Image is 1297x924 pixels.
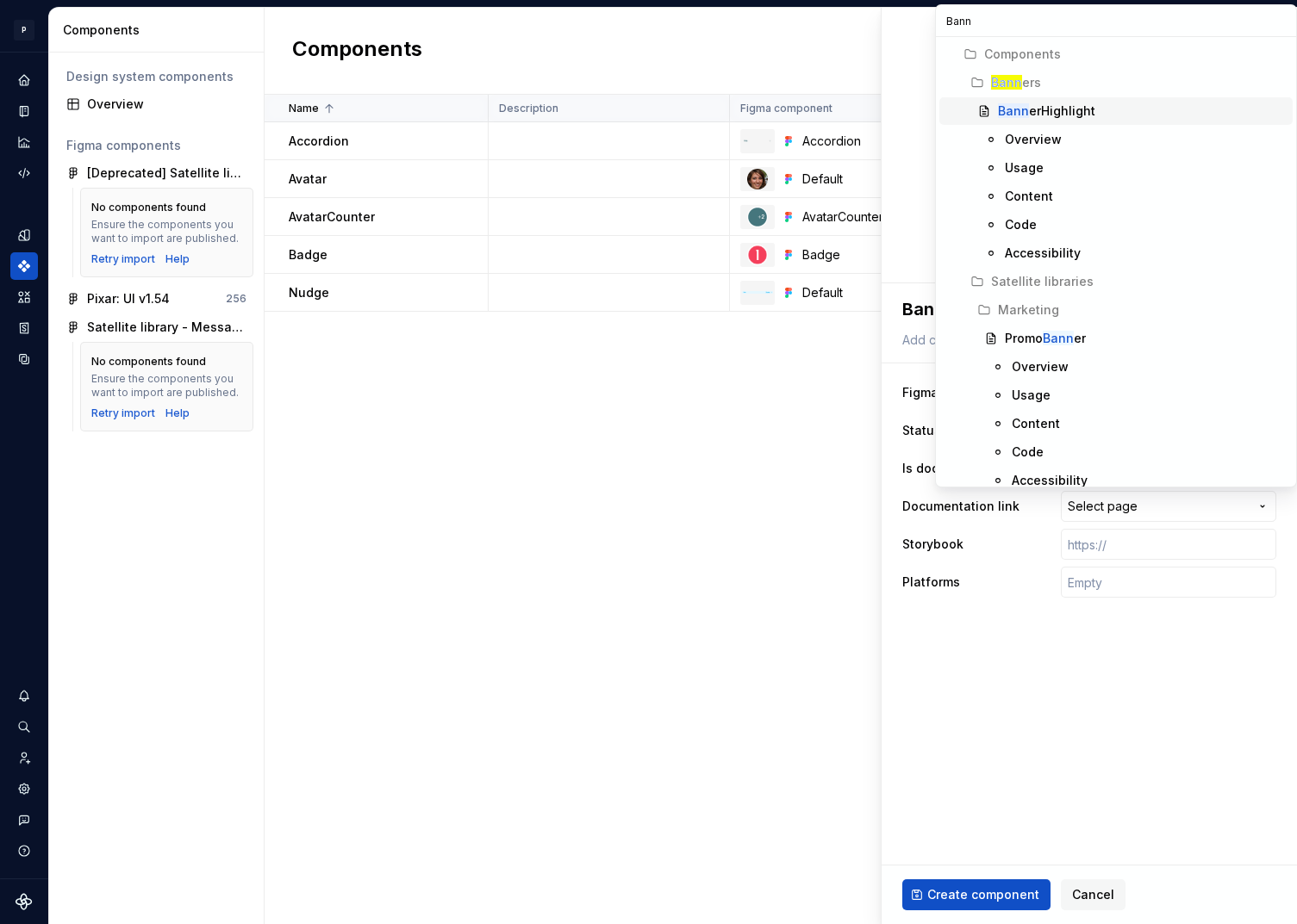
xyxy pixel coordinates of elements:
[991,273,1094,290] div: Satellite libraries
[1005,330,1086,347] div: Promo er
[998,103,1029,118] mark: Bann
[1005,159,1044,177] div: Usage
[998,102,1095,120] div: erHighlight
[936,5,1296,36] input: Search in pages...
[1005,131,1062,148] div: Overview
[1005,188,1053,205] div: Content
[984,46,1061,63] div: Components
[1012,415,1060,432] div: Content
[1012,472,1088,489] div: Accessibility
[991,74,1041,91] div: ers
[1012,443,1044,461] div: Code
[1012,358,1069,375] div: Overview
[1005,216,1037,233] div: Code
[1005,245,1081,262] div: Accessibility
[936,37,1296,487] div: Search in pages...
[991,75,1022,90] mark: Bann
[1043,331,1074,345] mark: Bann
[1012,387,1051,404] div: Usage
[998,301,1059,319] div: Marketing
